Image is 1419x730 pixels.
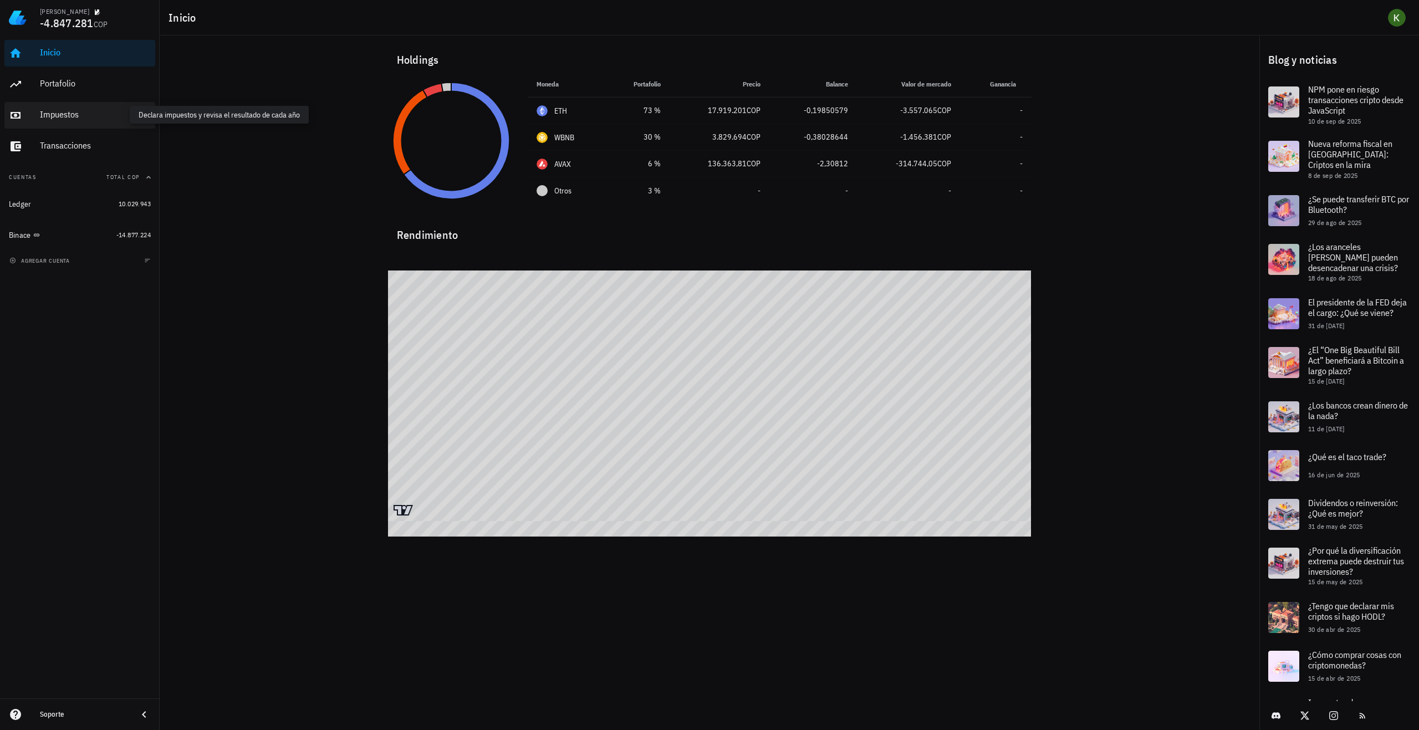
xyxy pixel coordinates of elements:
a: Dividendos o reinversión: ¿Qué es mejor? 31 de may de 2025 [1259,490,1419,539]
span: 30 de abr de 2025 [1308,625,1361,634]
a: ¿Por qué la diversificación extrema puede destruir tus inversiones? 15 de may de 2025 [1259,539,1419,593]
a: ¿El “One Big Beautiful Bill Act” beneficiará a Bitcoin a largo plazo? 15 de [DATE] [1259,338,1419,392]
div: 73 % [615,105,661,116]
a: Impuestos [4,102,155,129]
span: Ganancia [990,80,1023,88]
div: Ledger [9,200,32,209]
a: Inicio [4,40,155,67]
span: 31 de [DATE] [1308,321,1345,330]
span: COP [747,132,760,142]
div: -2,30812 [778,158,848,170]
div: WBNB-icon [537,132,548,143]
button: agregar cuenta [7,255,75,266]
a: Ledger 10.029.943 [4,191,155,217]
a: ¿Los bancos crean dinero de la nada? 11 de [DATE] [1259,392,1419,441]
a: Portafolio [4,71,155,98]
a: Transacciones [4,133,155,160]
span: ¿Tengo que declarar mis criptos si hago HODL? [1308,600,1394,622]
span: - [948,186,951,196]
div: 3 % [615,185,661,197]
span: -1.456.381 [900,132,937,142]
span: 31 de may de 2025 [1308,522,1363,530]
img: LedgiFi [9,9,27,27]
span: -314.744,05 [896,159,937,169]
span: ¿Por qué la diversificación extrema puede destruir tus inversiones? [1308,545,1404,577]
span: - [1020,186,1023,196]
span: 15 de [DATE] [1308,377,1345,385]
div: WBNB [554,132,575,143]
th: Balance [769,71,857,98]
div: Impuestos [40,109,151,120]
div: Inicio [40,47,151,58]
span: - [1020,132,1023,142]
div: ETH [554,105,568,116]
span: agregar cuenta [12,257,70,264]
th: Moneda [528,71,607,98]
a: Nueva reforma fiscal en [GEOGRAPHIC_DATA]: Criptos en la mira 8 de sep de 2025 [1259,132,1419,186]
span: -3.557.065 [900,105,937,115]
a: ¿Tengo que declarar mis criptos si hago HODL? 30 de abr de 2025 [1259,593,1419,642]
span: COP [937,159,951,169]
div: AVAX [554,159,571,170]
div: Holdings [388,42,1032,78]
span: COP [94,19,108,29]
div: Transacciones [40,140,151,151]
span: COP [937,105,951,115]
span: 11 de [DATE] [1308,425,1345,433]
div: Rendimiento [388,217,1032,244]
div: AVAX-icon [537,159,548,170]
span: 10 de sep de 2025 [1308,117,1361,125]
span: 17.919.201 [708,105,747,115]
span: -14.877.224 [116,231,151,239]
span: El presidente de la FED deja el cargo: ¿Qué se viene? [1308,297,1407,318]
span: ¿Los bancos crean dinero de la nada? [1308,400,1408,421]
span: - [1020,105,1023,115]
span: Nueva reforma fiscal en [GEOGRAPHIC_DATA]: Criptos en la mira [1308,138,1392,170]
span: -4.847.281 [40,16,94,30]
span: COP [747,105,760,115]
span: ¿Se puede transferir BTC por Bluetooth? [1308,193,1409,215]
div: 30 % [615,131,661,143]
span: - [1020,159,1023,169]
a: ¿Se puede transferir BTC por Bluetooth? 29 de ago de 2025 [1259,186,1419,235]
a: El presidente de la FED deja el cargo: ¿Qué se viene? 31 de [DATE] [1259,289,1419,338]
th: Portafolio [606,71,670,98]
span: 8 de sep de 2025 [1308,171,1357,180]
th: Precio [670,71,769,98]
span: 18 de ago de 2025 [1308,274,1362,282]
div: Soporte [40,710,129,719]
span: - [845,186,848,196]
span: ¿El “One Big Beautiful Bill Act” beneficiará a Bitcoin a largo plazo? [1308,344,1404,376]
span: COP [747,159,760,169]
div: 6 % [615,158,661,170]
div: avatar [1388,9,1406,27]
span: ¿Cómo comprar cosas con criptomonedas? [1308,649,1401,671]
h1: Inicio [169,9,201,27]
a: ¿Qué es el taco trade? 16 de jun de 2025 [1259,441,1419,490]
div: ETH-icon [537,105,548,116]
div: Binace [9,231,31,240]
a: NPM pone en riesgo transacciones cripto desde JavaScript 10 de sep de 2025 [1259,78,1419,132]
div: [PERSON_NAME] [40,7,89,16]
span: COP [937,132,951,142]
div: Portafolio [40,78,151,89]
span: 16 de jun de 2025 [1308,471,1360,479]
div: -0,19850579 [778,105,848,116]
span: ¿Los aranceles [PERSON_NAME] pueden desencadenar una crisis? [1308,241,1398,273]
span: 3.829.694 [712,132,747,142]
th: Valor de mercado [857,71,960,98]
span: ¿Qué es el taco trade? [1308,451,1386,462]
span: 29 de ago de 2025 [1308,218,1362,227]
a: Charting by TradingView [394,505,413,515]
div: -0,38028644 [778,131,848,143]
span: 15 de may de 2025 [1308,578,1363,586]
div: Blog y noticias [1259,42,1419,78]
span: 15 de abr de 2025 [1308,674,1361,682]
span: Dividendos o reinversión: ¿Qué es mejor? [1308,497,1398,519]
a: ¿Los aranceles [PERSON_NAME] pueden desencadenar una crisis? 18 de ago de 2025 [1259,235,1419,289]
span: NPM pone en riesgo transacciones cripto desde JavaScript [1308,84,1403,116]
span: 10.029.943 [119,200,151,208]
a: Binace -14.877.224 [4,222,155,248]
span: Total COP [106,173,140,181]
span: Otros [554,185,571,197]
